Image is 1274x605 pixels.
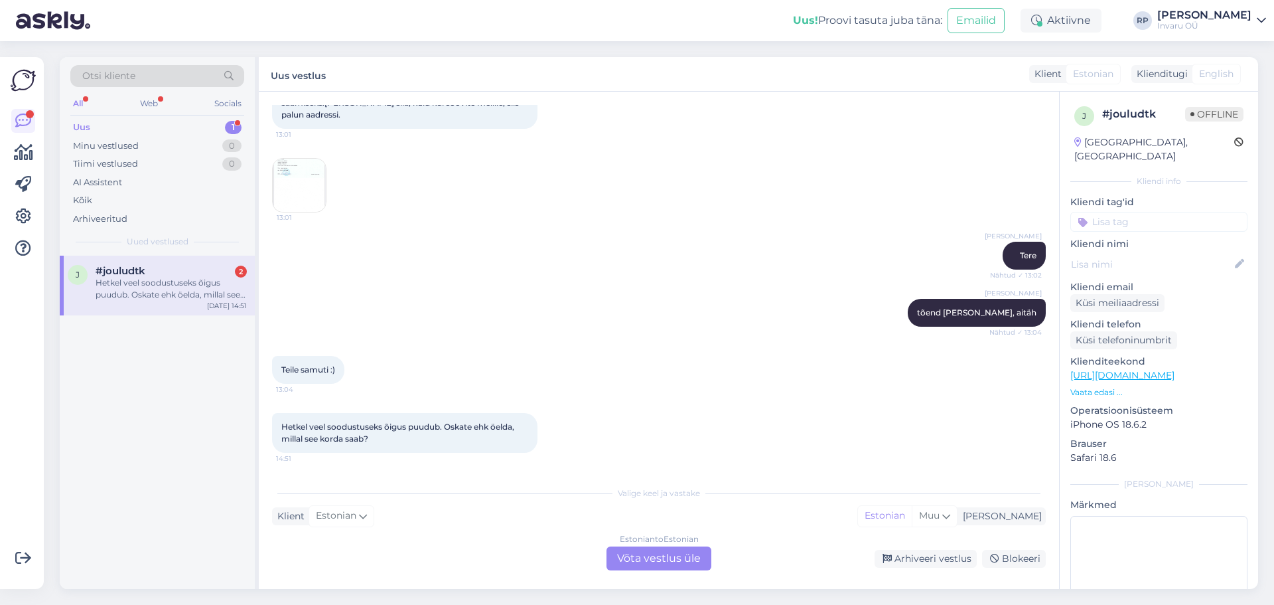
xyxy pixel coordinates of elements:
[1070,369,1174,381] a: [URL][DOMAIN_NAME]
[76,270,80,280] span: j
[957,509,1042,523] div: [PERSON_NAME]
[73,176,122,189] div: AI Assistent
[73,194,92,207] div: Kõik
[919,509,940,521] span: Muu
[1070,294,1165,312] div: Küsi meiliaadressi
[1070,451,1247,465] p: Safari 18.6
[70,95,86,112] div: All
[276,385,326,394] span: 13:04
[11,68,36,93] img: Askly Logo
[281,365,335,375] span: Teile samuti :)
[222,157,242,171] div: 0
[982,550,1046,568] div: Blokeeri
[82,69,135,83] span: Otsi kliente
[1133,11,1152,30] div: RP
[1070,404,1247,418] p: Operatsioonisüsteem
[222,139,242,153] div: 0
[1020,250,1036,260] span: Tere
[272,509,305,523] div: Klient
[1070,195,1247,209] p: Kliendi tag'id
[316,509,356,523] span: Estonian
[985,288,1042,298] span: [PERSON_NAME]
[276,454,326,464] span: 14:51
[1074,135,1234,163] div: [GEOGRAPHIC_DATA], [GEOGRAPHIC_DATA]
[1157,10,1266,31] a: [PERSON_NAME]Invaru OÜ
[96,277,247,301] div: Hetkel veel soodustuseks õigus puudub. Oskate ehk öelda, millal see korda saab?
[73,157,138,171] div: Tiimi vestlused
[1070,387,1247,398] p: Vaata edasi ...
[281,422,516,444] span: Hetkel veel soodustuseks õigus puudub. Oskate ehk öelda, millal see korda saab?
[277,213,326,222] span: 13:01
[1070,498,1247,512] p: Märkmed
[858,506,912,526] div: Estonian
[1070,331,1177,349] div: Küsi telefoninumbrit
[137,95,161,112] div: Web
[620,533,699,545] div: Estonian to Estonian
[207,301,247,311] div: [DATE] 14:51
[793,13,942,29] div: Proovi tasuta juba täna:
[1070,175,1247,187] div: Kliendi info
[990,270,1042,280] span: Nähtud ✓ 13:02
[1070,478,1247,490] div: [PERSON_NAME]
[1199,67,1234,81] span: English
[1070,437,1247,451] p: Brauser
[875,550,977,568] div: Arhiveeri vestlus
[225,121,242,134] div: 1
[985,231,1042,241] span: [PERSON_NAME]
[1029,67,1062,81] div: Klient
[1070,355,1247,369] p: Klienditeekond
[1070,418,1247,432] p: iPhone OS 18.6.2
[948,8,1005,33] button: Emailid
[1070,237,1247,251] p: Kliendi nimi
[917,307,1036,317] span: tõend [PERSON_NAME], aitäh
[606,547,711,570] div: Võta vestlus üle
[1070,280,1247,294] p: Kliendi email
[127,236,188,248] span: Uued vestlused
[1070,212,1247,232] input: Lisa tag
[271,65,326,83] label: Uus vestlus
[1131,67,1188,81] div: Klienditugi
[212,95,244,112] div: Socials
[1071,257,1232,272] input: Lisa nimi
[273,159,326,212] img: Attachment
[272,487,1046,499] div: Valige keel ja vastake
[1073,67,1113,81] span: Estonian
[73,139,139,153] div: Minu vestlused
[73,213,127,226] div: Arhiveeritud
[1185,107,1243,122] span: Offline
[1082,111,1086,121] span: j
[1070,317,1247,331] p: Kliendi telefon
[989,327,1042,337] span: Nähtud ✓ 13:04
[1021,9,1101,33] div: Aktiivne
[1102,106,1185,122] div: # jouludtk
[235,266,247,278] div: 2
[793,14,818,27] b: Uus!
[1157,10,1251,21] div: [PERSON_NAME]
[1157,21,1251,31] div: Invaru OÜ
[276,130,326,139] span: 13:01
[73,121,90,134] div: Uus
[96,265,145,277] span: #jouludtk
